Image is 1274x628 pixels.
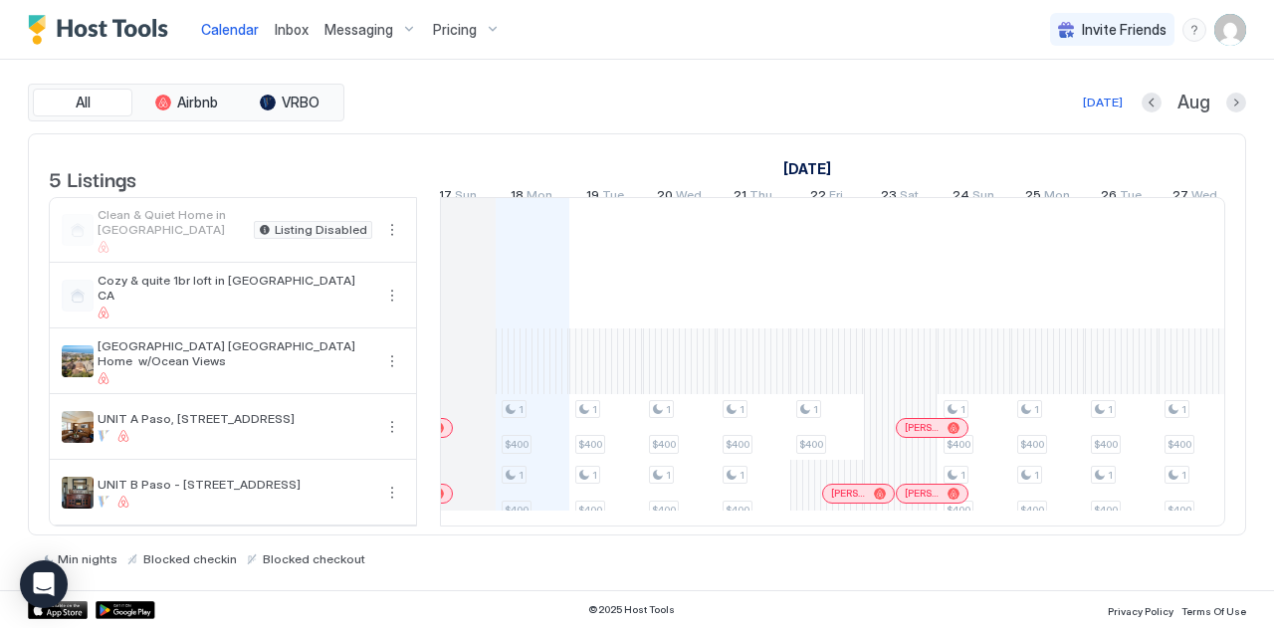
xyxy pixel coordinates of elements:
[960,469,965,482] span: 1
[1191,187,1217,208] span: Wed
[1044,187,1070,208] span: Mon
[380,284,404,308] div: menu
[1177,92,1210,114] span: Aug
[602,187,624,208] span: Tue
[831,487,866,500] span: [PERSON_NAME]
[1168,438,1191,451] span: $400
[1108,605,1173,617] span: Privacy Policy
[1082,21,1167,39] span: Invite Friends
[519,469,524,482] span: 1
[177,94,218,111] span: Airbnb
[439,187,452,208] span: 17
[28,84,344,121] div: tab-group
[98,338,372,368] span: [GEOGRAPHIC_DATA] [GEOGRAPHIC_DATA] Home w/Ocean Views
[972,187,994,208] span: Sun
[1020,183,1075,212] a: August 25, 2025
[592,403,597,416] span: 1
[578,504,602,517] span: $400
[49,163,136,193] span: 5 Listings
[433,21,477,39] span: Pricing
[813,403,818,416] span: 1
[98,411,372,426] span: UNIT A Paso, [STREET_ADDRESS]
[380,349,404,373] div: menu
[1034,469,1039,482] span: 1
[28,15,177,45] a: Host Tools Logo
[881,187,897,208] span: 23
[657,187,673,208] span: 20
[900,187,919,208] span: Sat
[726,438,749,451] span: $400
[652,183,707,212] a: August 20, 2025
[143,551,237,566] span: Blocked checkin
[666,469,671,482] span: 1
[324,21,393,39] span: Messaging
[1181,403,1186,416] span: 1
[749,187,772,208] span: Thu
[240,89,339,116] button: VRBO
[1020,504,1044,517] span: $400
[805,183,848,212] a: August 22, 2025
[58,551,117,566] span: Min nights
[740,469,744,482] span: 1
[588,603,675,616] span: © 2025 Host Tools
[876,183,924,212] a: August 23, 2025
[380,349,404,373] button: More options
[20,560,68,608] div: Open Intercom Messenger
[380,284,404,308] button: More options
[778,154,836,183] a: August 3, 2025
[1094,438,1118,451] span: $400
[96,601,155,619] div: Google Play Store
[380,481,404,505] button: More options
[380,218,404,242] div: menu
[380,415,404,439] div: menu
[578,438,602,451] span: $400
[76,94,91,111] span: All
[1181,469,1186,482] span: 1
[740,403,744,416] span: 1
[953,187,969,208] span: 24
[960,403,965,416] span: 1
[455,187,477,208] span: Sun
[652,438,676,451] span: $400
[62,411,94,443] div: listing image
[1108,599,1173,620] a: Privacy Policy
[1181,605,1246,617] span: Terms Of Use
[275,19,309,40] a: Inbox
[947,438,970,451] span: $400
[729,183,777,212] a: August 21, 2025
[829,187,843,208] span: Fri
[666,403,671,416] span: 1
[434,183,482,212] a: August 17, 2025
[380,415,404,439] button: More options
[799,438,823,451] span: $400
[592,469,597,482] span: 1
[1172,187,1188,208] span: 27
[98,207,246,237] span: Clean & Quiet Home in [GEOGRAPHIC_DATA]
[505,438,529,451] span: $400
[136,89,236,116] button: Airbnb
[1080,91,1126,114] button: [DATE]
[1108,403,1113,416] span: 1
[263,551,365,566] span: Blocked checkout
[1168,504,1191,517] span: $400
[98,477,372,492] span: UNIT B Paso - [STREET_ADDRESS]
[586,187,599,208] span: 19
[1142,93,1162,112] button: Previous month
[62,477,94,509] div: listing image
[676,187,702,208] span: Wed
[380,218,404,242] button: More options
[734,187,746,208] span: 21
[511,187,524,208] span: 18
[201,21,259,38] span: Calendar
[1226,93,1246,112] button: Next month
[33,89,132,116] button: All
[1182,18,1206,42] div: menu
[905,487,940,500] span: [PERSON_NAME]
[1096,183,1147,212] a: August 26, 2025
[62,345,94,377] div: listing image
[1034,403,1039,416] span: 1
[810,187,826,208] span: 22
[1108,469,1113,482] span: 1
[726,504,749,517] span: $400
